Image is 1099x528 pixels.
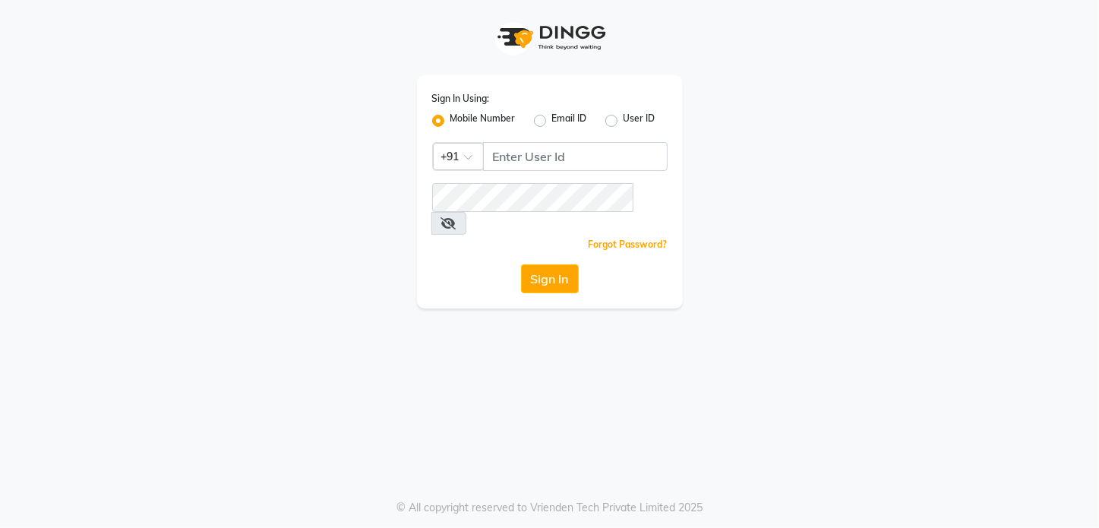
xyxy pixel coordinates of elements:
input: Username [483,142,668,171]
a: Forgot Password? [589,239,668,250]
label: Sign In Using: [432,92,490,106]
button: Sign In [521,264,579,293]
label: Mobile Number [450,112,516,130]
input: Username [432,183,633,212]
label: Email ID [552,112,587,130]
img: logo1.svg [489,15,611,60]
label: User ID [624,112,655,130]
